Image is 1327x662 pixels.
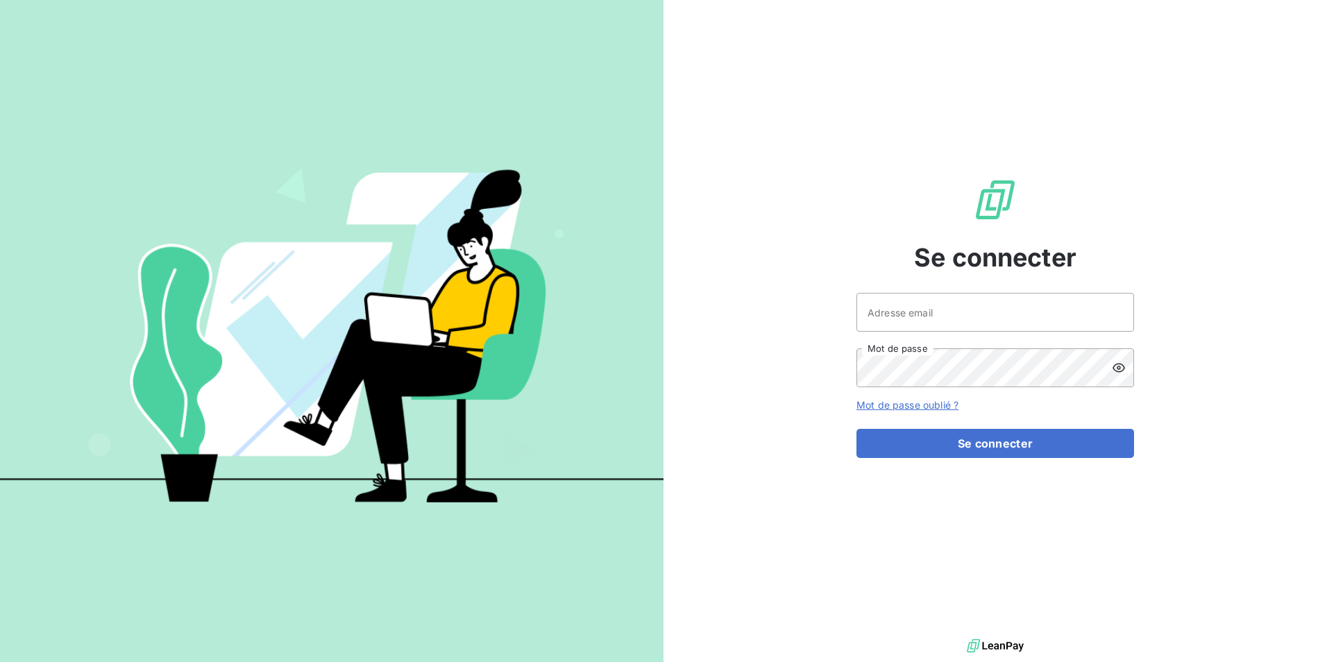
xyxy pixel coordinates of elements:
[856,293,1134,332] input: placeholder
[973,178,1017,222] img: Logo LeanPay
[914,239,1076,276] span: Se connecter
[967,636,1024,656] img: logo
[856,399,958,411] a: Mot de passe oublié ?
[856,429,1134,458] button: Se connecter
